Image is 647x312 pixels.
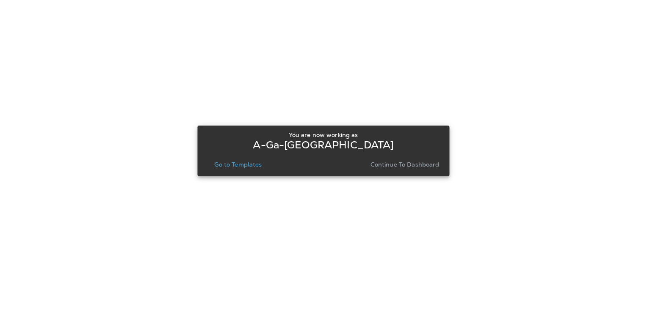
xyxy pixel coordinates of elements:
button: Continue to Dashboard [367,159,443,170]
p: You are now working as [289,131,358,138]
button: Go to Templates [211,159,265,170]
p: Go to Templates [214,161,262,168]
p: Continue to Dashboard [371,161,440,168]
p: A-Ga-[GEOGRAPHIC_DATA] [253,142,394,148]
